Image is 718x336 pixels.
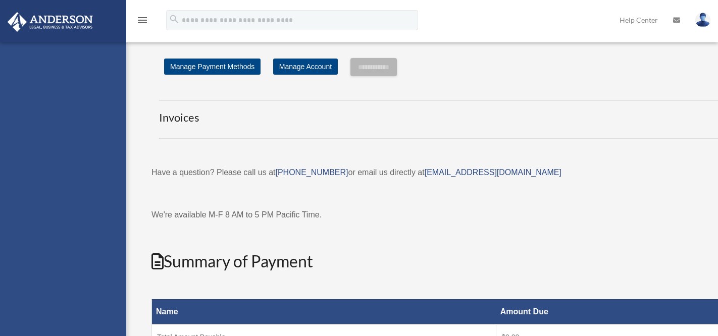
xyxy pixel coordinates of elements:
[164,59,261,75] a: Manage Payment Methods
[152,299,496,324] th: Name
[136,14,148,26] i: menu
[5,12,96,32] img: Anderson Advisors Platinum Portal
[275,168,348,177] a: [PHONE_NUMBER]
[136,18,148,26] a: menu
[425,168,561,177] a: [EMAIL_ADDRESS][DOMAIN_NAME]
[695,13,710,27] img: User Pic
[169,14,180,25] i: search
[273,59,338,75] a: Manage Account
